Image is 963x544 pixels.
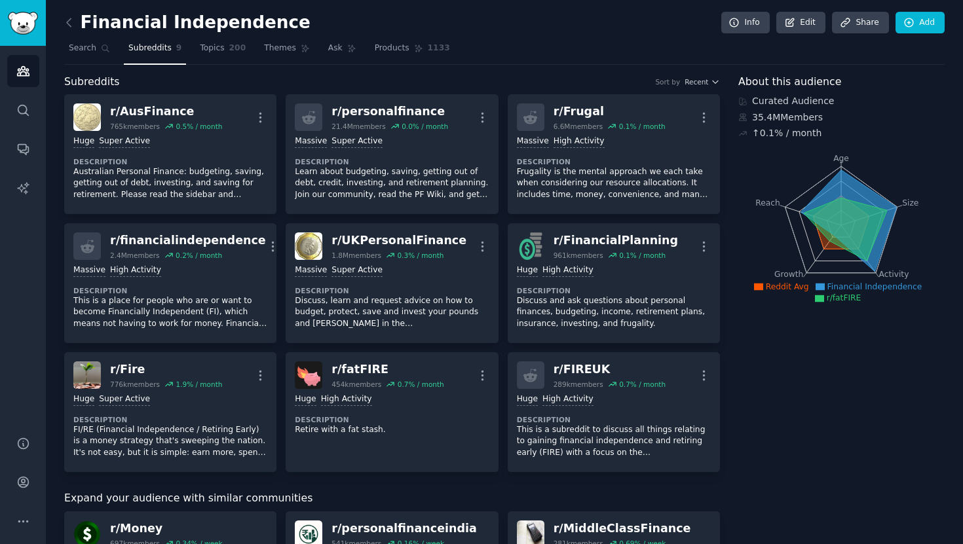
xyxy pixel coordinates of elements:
tspan: Activity [879,270,909,279]
div: Sort by [655,77,680,86]
div: Super Active [331,264,383,277]
div: Super Active [331,136,383,148]
p: Retire with a fat stash. [295,424,489,436]
span: Search [69,43,96,54]
div: Huge [517,264,538,277]
a: Firer/Fire776kmembers1.9% / monthHugeSuper ActiveDescriptionFI/RE (Financial Independence / Retir... [64,352,276,472]
div: r/ Money [110,520,223,537]
dt: Description [295,157,489,166]
span: 9 [176,43,182,54]
img: AusFinance [73,103,101,131]
tspan: Age [833,154,849,163]
div: 765k members [110,122,160,131]
div: Super Active [99,136,150,148]
div: 0.3 % / month [397,251,444,260]
div: Huge [517,393,538,406]
a: FinancialPlanningr/FinancialPlanning961kmembers0.1% / monthHugeHigh ActivityDescriptionDiscuss an... [508,223,720,343]
p: Australian Personal Finance: budgeting, saving, getting out of debt, investing, and saving for re... [73,166,267,201]
div: r/ FIREUK [554,361,666,378]
div: r/ FinancialPlanning [554,232,678,249]
dt: Description [73,286,267,295]
a: Subreddits9 [124,38,186,65]
div: r/ UKPersonalFinance [331,232,466,249]
div: 0.2 % / month [176,251,222,260]
button: Recent [685,77,720,86]
a: Info [721,12,770,34]
div: r/ Frugal [554,103,666,120]
p: This is a subreddit to discuss all things relating to gaining financial independence and retiring... [517,424,711,459]
a: Edit [776,12,825,34]
span: 200 [229,43,246,54]
dt: Description [517,286,711,295]
dt: Description [73,157,267,166]
img: GummySearch logo [8,12,38,35]
div: Massive [517,136,549,148]
p: Frugality is the mental approach we each take when considering our resource allocations. It inclu... [517,166,711,201]
span: Reddit Avg [766,282,809,291]
tspan: Reach [755,198,780,207]
span: r/fatFIRE [827,293,861,302]
a: Products1133 [370,38,455,65]
div: Huge [295,393,316,406]
div: High Activity [542,393,594,406]
a: Search [64,38,115,65]
dt: Description [517,415,711,424]
div: Huge [73,136,94,148]
p: Learn about budgeting, saving, getting out of debt, credit, investing, and retirement planning. J... [295,166,489,201]
span: Expand your audience with similar communities [64,490,312,507]
div: High Activity [110,264,161,277]
a: UKPersonalFinancer/UKPersonalFinance1.8Mmembers0.3% / monthMassiveSuper ActiveDescriptionDiscuss,... [286,223,498,343]
a: Add [896,12,945,34]
span: Ask [328,43,343,54]
a: r/Frugal6.6Mmembers0.1% / monthMassiveHigh ActivityDescriptionFrugality is the mental approach we... [508,94,720,214]
div: 454k members [331,380,381,389]
h2: Financial Independence [64,12,311,33]
div: ↑ 0.1 % / month [752,126,821,140]
img: UKPersonalFinance [295,232,322,260]
div: High Activity [542,264,594,277]
div: 0.1 % / month [619,251,666,260]
div: 776k members [110,380,160,389]
span: 1133 [428,43,450,54]
div: 0.5 % / month [176,122,222,131]
div: r/ AusFinance [110,103,222,120]
img: fatFIRE [295,361,322,389]
dt: Description [295,286,489,295]
img: Fire [73,361,101,389]
dt: Description [73,415,267,424]
div: 2.4M members [110,251,160,260]
div: High Activity [554,136,605,148]
div: 961k members [554,251,603,260]
dt: Description [517,157,711,166]
tspan: Size [902,198,918,207]
div: r/ personalfinanceindia [331,520,477,537]
div: 21.4M members [331,122,385,131]
span: About this audience [738,74,841,90]
a: Ask [324,38,361,65]
p: Discuss and ask questions about personal finances, budgeting, income, retirement plans, insurance... [517,295,711,330]
div: r/ financialindependence [110,232,266,249]
a: r/financialindependence2.4Mmembers0.2% / monthMassiveHigh ActivityDescriptionThis is a place for ... [64,223,276,343]
div: Super Active [99,393,150,406]
div: 289k members [554,380,603,389]
a: r/personalfinance21.4Mmembers0.0% / monthMassiveSuper ActiveDescriptionLearn about budgeting, sav... [286,94,498,214]
div: r/ Fire [110,361,222,378]
div: 0.1 % / month [619,122,666,131]
span: Subreddits [64,74,120,90]
div: 35.4M Members [738,111,945,124]
span: Subreddits [128,43,172,54]
div: 0.7 % / month [619,380,666,389]
a: fatFIREr/fatFIRE454kmembers0.7% / monthHugeHigh ActivityDescriptionRetire with a fat stash. [286,352,498,472]
div: Massive [73,264,105,277]
span: Recent [685,77,708,86]
div: 0.7 % / month [398,380,444,389]
span: Products [375,43,409,54]
div: r/ personalfinance [331,103,448,120]
div: Curated Audience [738,94,945,108]
a: Themes [259,38,314,65]
a: Share [832,12,888,34]
span: Themes [264,43,296,54]
div: 1.8M members [331,251,381,260]
a: AusFinancer/AusFinance765kmembers0.5% / monthHugeSuper ActiveDescriptionAustralian Personal Finan... [64,94,276,214]
p: Discuss, learn and request advice on how to budget, protect, save and invest your pounds and [PER... [295,295,489,330]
